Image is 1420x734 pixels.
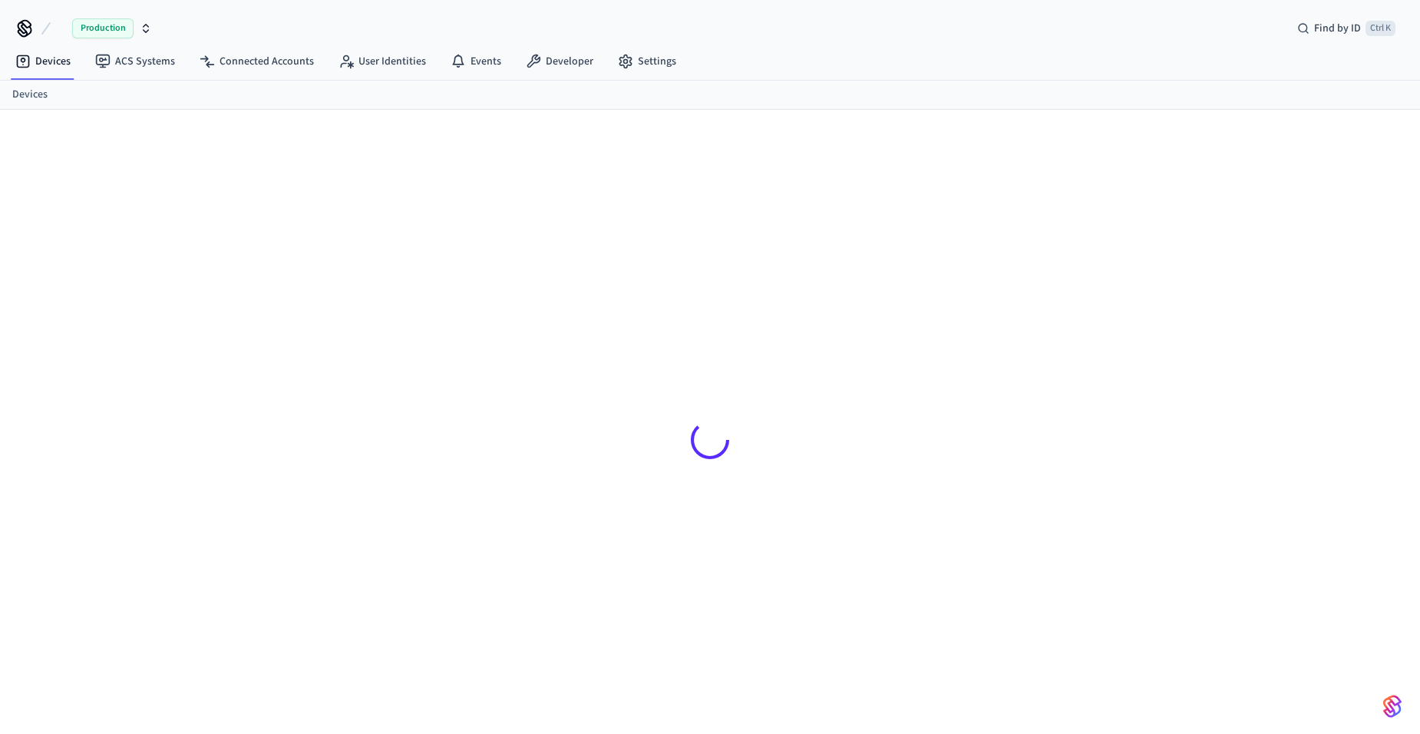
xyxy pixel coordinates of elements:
a: Events [438,48,514,75]
span: Ctrl K [1366,21,1395,36]
div: Find by IDCtrl K [1285,15,1408,42]
a: ACS Systems [83,48,187,75]
a: User Identities [326,48,438,75]
a: Developer [514,48,606,75]
img: SeamLogoGradient.69752ec5.svg [1383,694,1402,719]
a: Devices [3,48,83,75]
a: Connected Accounts [187,48,326,75]
a: Settings [606,48,689,75]
a: Devices [12,87,48,103]
span: Find by ID [1314,21,1361,36]
span: Production [72,18,134,38]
